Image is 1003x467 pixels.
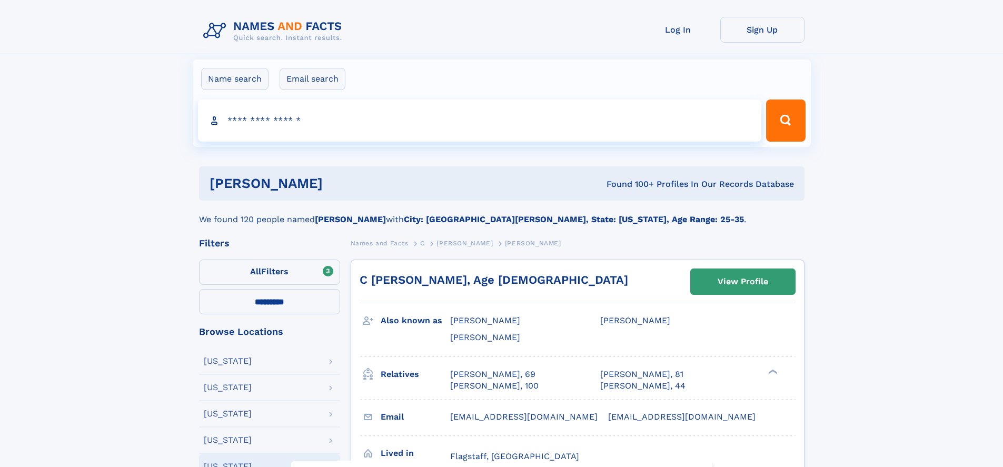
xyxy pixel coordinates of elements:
input: search input [198,100,762,142]
div: View Profile [718,270,768,294]
span: Flagstaff, [GEOGRAPHIC_DATA] [450,451,579,461]
a: C [PERSON_NAME], Age [DEMOGRAPHIC_DATA] [360,273,628,286]
h3: Email [381,408,450,426]
img: Logo Names and Facts [199,17,351,45]
label: Name search [201,68,269,90]
b: City: [GEOGRAPHIC_DATA][PERSON_NAME], State: [US_STATE], Age Range: 25-35 [404,214,744,224]
a: [PERSON_NAME] [436,236,493,250]
b: [PERSON_NAME] [315,214,386,224]
a: View Profile [691,269,795,294]
h3: Also known as [381,312,450,330]
span: [PERSON_NAME] [450,315,520,325]
a: [PERSON_NAME], 100 [450,380,539,392]
div: [US_STATE] [204,410,252,418]
a: [PERSON_NAME], 81 [600,369,683,380]
a: Log In [636,17,720,43]
label: Filters [199,260,340,285]
div: We found 120 people named with . [199,201,805,226]
span: [EMAIL_ADDRESS][DOMAIN_NAME] [608,412,756,422]
div: ❯ [766,368,778,375]
h3: Relatives [381,365,450,383]
div: Browse Locations [199,327,340,336]
span: [EMAIL_ADDRESS][DOMAIN_NAME] [450,412,598,422]
a: [PERSON_NAME], 44 [600,380,686,392]
span: C [420,240,425,247]
h1: [PERSON_NAME] [210,177,465,190]
a: Names and Facts [351,236,409,250]
h3: Lived in [381,444,450,462]
span: All [250,266,261,276]
div: [US_STATE] [204,436,252,444]
span: [PERSON_NAME] [505,240,561,247]
span: [PERSON_NAME] [450,332,520,342]
span: [PERSON_NAME] [600,315,670,325]
span: [PERSON_NAME] [436,240,493,247]
div: Filters [199,239,340,248]
a: Sign Up [720,17,805,43]
div: Found 100+ Profiles In Our Records Database [464,178,794,190]
div: [US_STATE] [204,383,252,392]
button: Search Button [766,100,805,142]
a: C [420,236,425,250]
div: [US_STATE] [204,357,252,365]
a: [PERSON_NAME], 69 [450,369,535,380]
label: Email search [280,68,345,90]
